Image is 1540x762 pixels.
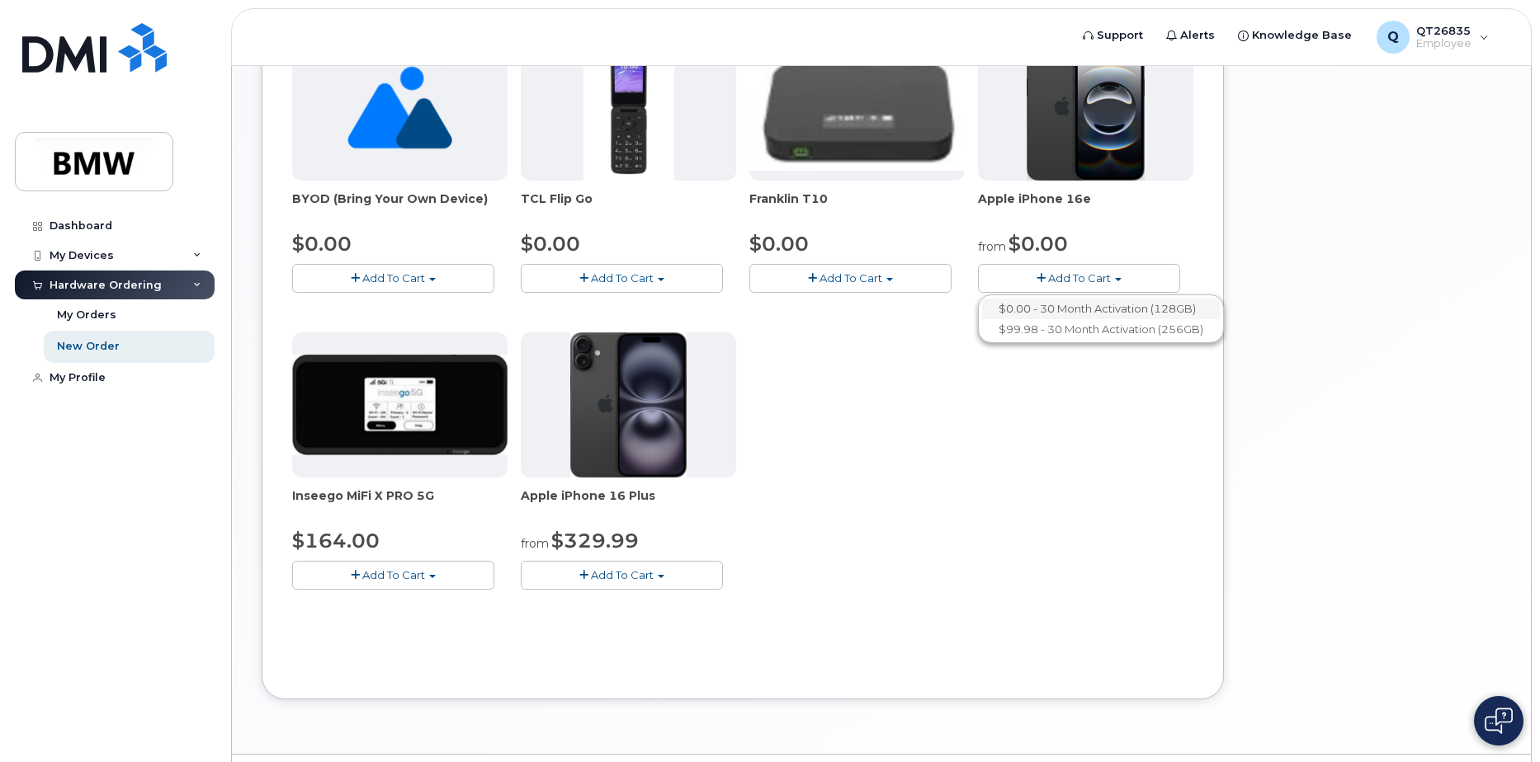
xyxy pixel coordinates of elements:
span: Add To Cart [820,271,882,285]
img: cut_small_inseego_5G.jpg [292,355,508,455]
span: Add To Cart [1048,271,1111,285]
span: Support [1097,27,1143,44]
small: from [978,239,1006,254]
small: from [521,536,549,551]
div: Apple iPhone 16 Plus [521,487,736,520]
span: $0.00 [521,232,580,256]
span: $0.00 [292,232,352,256]
span: $0.00 [749,232,809,256]
span: Knowledge Base [1252,27,1352,44]
button: Add To Cart [749,264,952,293]
img: TCL_FLIP_MODE.jpg [583,35,674,181]
span: Add To Cart [362,271,425,285]
button: Add To Cart [521,264,723,293]
div: Inseego MiFi X PRO 5G [292,487,508,520]
span: Add To Cart [591,271,654,285]
span: Add To Cart [591,568,654,581]
span: Add To Cart [362,568,425,581]
button: Add To Cart [292,264,494,293]
img: Open chat [1485,708,1513,734]
a: Knowledge Base [1226,19,1363,52]
span: $164.00 [292,529,380,553]
span: Q [1387,27,1399,47]
a: $99.98 - 30 Month Activation (256GB) [982,319,1220,340]
div: QT26835 [1365,21,1500,54]
button: Add To Cart [978,264,1180,293]
button: Add To Cart [521,561,723,590]
img: iphone16e.png [1027,35,1146,181]
a: $0.00 - 30 Month Activation (128GB) [982,299,1220,319]
div: TCL Flip Go [521,190,736,223]
span: QT26835 [1416,24,1472,37]
button: Add To Cart [292,561,494,590]
span: Employee [1416,37,1472,50]
a: Support [1071,19,1155,52]
div: Apple iPhone 16e [978,190,1193,223]
span: $0.00 [1009,232,1068,256]
div: Franklin T10 [749,190,965,223]
div: BYOD (Bring Your Own Device) [292,190,508,223]
img: no_image_found-2caef05468ed5679b831cfe6fc140e25e0c280774317ffc20a367ab7fd17291e.png [347,35,452,181]
span: $329.99 [551,529,639,553]
img: t10.jpg [749,46,965,171]
img: iphone_16_plus.png [570,332,687,477]
a: Alerts [1155,19,1226,52]
span: Alerts [1180,27,1215,44]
